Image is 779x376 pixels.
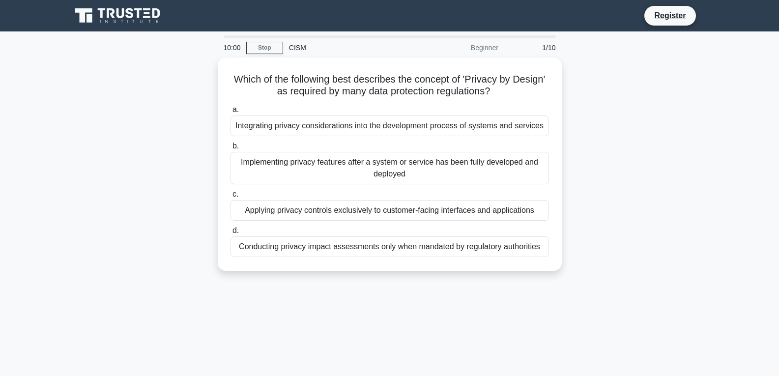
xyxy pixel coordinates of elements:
span: c. [232,190,238,198]
div: Applying privacy controls exclusively to customer-facing interfaces and applications [231,200,549,221]
div: Conducting privacy impact assessments only when mandated by regulatory authorities [231,236,549,257]
a: Stop [246,42,283,54]
div: CISM [283,38,418,58]
div: Beginner [418,38,504,58]
div: 10:00 [218,38,246,58]
span: d. [232,226,239,234]
div: Implementing privacy features after a system or service has been fully developed and deployed [231,152,549,184]
div: 1/10 [504,38,562,58]
span: a. [232,105,239,114]
span: b. [232,142,239,150]
div: Integrating privacy considerations into the development process of systems and services [231,116,549,136]
h5: Which of the following best describes the concept of 'Privacy by Design' as required by many data... [230,73,550,98]
a: Register [648,9,692,22]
